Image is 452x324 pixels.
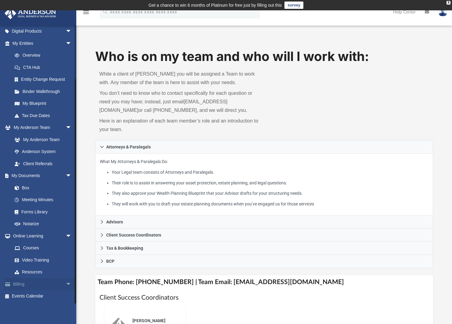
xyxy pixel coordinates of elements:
[9,134,75,146] a: My Anderson Team
[9,73,81,86] a: Entity Change Request
[82,9,90,16] i: menu
[95,275,433,289] h4: Team Phone: [PHONE_NUMBER] | Team Email: [EMAIL_ADDRESS][DOMAIN_NAME]
[66,122,78,134] span: arrow_drop_down
[447,1,450,5] div: close
[66,278,78,290] span: arrow_drop_down
[112,169,429,176] li: Your Legal team consists of Attorneys and Paralegals.
[9,98,78,110] a: My Blueprint
[3,7,58,19] img: Anderson Advisors Platinum Portal
[95,255,433,268] a: BCP
[82,12,90,16] a: menu
[112,200,429,208] li: They will work with you to draft your estate planning documents when you’ve engaged us for those ...
[4,25,81,37] a: Digital Productsarrow_drop_down
[106,259,114,263] span: BCP
[112,190,429,197] li: They also approve your Wealth Planning Blueprint that your Advisor drafts for your structuring ne...
[284,2,303,9] a: survey
[95,215,433,229] a: Advisors
[95,48,433,66] h1: Who is on my team and who will I work with:
[9,146,78,158] a: Anderson System
[95,242,433,255] a: Tax & Bookkeeping
[4,122,78,134] a: My Anderson Teamarrow_drop_down
[4,230,78,242] a: Online Learningarrow_drop_down
[99,117,260,134] p: Here is an explanation of each team member’s role and an introduction to your team.
[66,230,78,242] span: arrow_drop_down
[4,170,78,182] a: My Documentsarrow_drop_down
[100,158,429,208] p: What My Attorneys & Paralegals Do:
[106,233,161,237] span: Client Success Coordinators
[106,220,123,224] span: Advisors
[9,218,78,230] a: Notarize
[9,206,75,218] a: Forms Library
[9,158,78,170] a: Client Referrals
[99,293,429,302] h1: Client Success Coordinators
[9,61,81,73] a: CTA Hub
[9,266,78,278] a: Resources
[438,8,447,16] img: User Pic
[106,246,143,250] span: Tax & Bookkeeping
[95,229,433,242] a: Client Success Coordinators
[9,194,78,206] a: Meeting Minutes
[132,318,165,323] span: [PERSON_NAME]
[9,109,81,122] a: Tax Due Dates
[66,37,78,50] span: arrow_drop_down
[99,89,260,115] p: You don’t need to know who to contact specifically for each question or need you may have; instea...
[66,25,78,38] span: arrow_drop_down
[102,8,109,15] i: search
[149,2,282,9] div: Get a chance to win 6 months of Platinum for free just by filling out this
[66,170,78,182] span: arrow_drop_down
[95,140,433,154] a: Attorneys & Paralegals
[9,254,75,266] a: Video Training
[9,49,81,62] a: Overview
[9,182,75,194] a: Box
[9,242,78,254] a: Courses
[9,85,81,98] a: Binder Walkthrough
[4,290,81,302] a: Events Calendar
[4,37,81,49] a: My Entitiesarrow_drop_down
[99,70,260,87] p: While a client of [PERSON_NAME] you will be assigned a Team to work with. Any member of the team ...
[4,278,81,290] a: Billingarrow_drop_down
[112,179,429,187] li: Their role is to assist in answering your asset protection, estate planning, and legal questions.
[106,145,151,149] span: Attorneys & Paralegals
[95,154,433,215] div: Attorneys & Paralegals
